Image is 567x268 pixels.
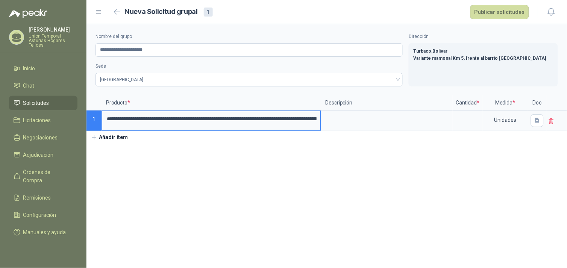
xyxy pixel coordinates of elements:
[23,133,58,142] span: Negociaciones
[9,96,77,110] a: Solicitudes
[409,33,558,40] label: Dirección
[125,6,198,17] h2: Nueva Solicitud grupal
[483,95,528,111] p: Medida
[413,55,553,62] p: Variante mamonal Km 5, frente al barrio [GEOGRAPHIC_DATA]
[86,111,102,131] p: 1
[413,48,553,55] p: Turbaco , Bolívar
[23,99,49,107] span: Solicitudes
[9,113,77,127] a: Licitaciones
[100,74,398,85] span: Asturias
[9,165,77,188] a: Órdenes de Compra
[96,33,403,40] label: Nombre del grupo
[23,116,51,124] span: Licitaciones
[9,208,77,222] a: Configuración
[23,194,51,202] span: Remisiones
[23,211,56,219] span: Configuración
[23,228,66,236] span: Manuales y ayuda
[86,131,133,144] button: Añadir ítem
[9,148,77,162] a: Adjudicación
[9,191,77,205] a: Remisiones
[29,27,77,32] p: [PERSON_NAME]
[9,9,47,18] img: Logo peakr
[9,79,77,93] a: Chat
[102,95,321,111] p: Producto
[204,8,213,17] div: 1
[9,225,77,239] a: Manuales y ayuda
[96,63,403,70] label: Sede
[23,64,35,73] span: Inicio
[528,95,547,111] p: Doc
[484,111,527,129] div: Unidades
[29,34,77,47] p: Union Temporal Asturias Hogares Felices
[23,82,35,90] span: Chat
[23,151,54,159] span: Adjudicación
[9,130,77,145] a: Negociaciones
[23,168,70,185] span: Órdenes de Compra
[453,95,483,111] p: Cantidad
[9,61,77,76] a: Inicio
[321,95,453,111] p: Descripción
[470,5,529,19] button: Publicar solicitudes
